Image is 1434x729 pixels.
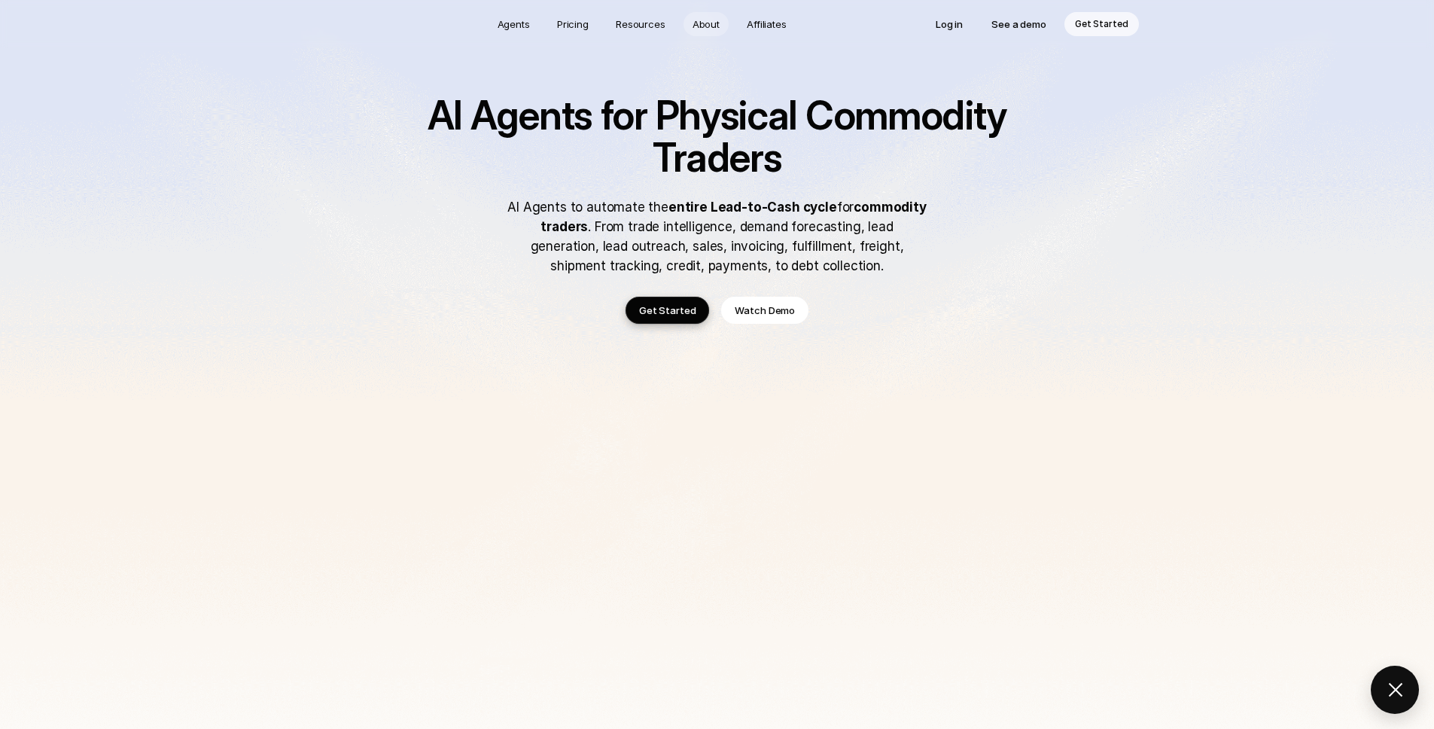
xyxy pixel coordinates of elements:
[507,197,928,276] p: AI Agents to automate the for . From trade intelligence, demand forecasting, lead generation, lea...
[693,17,720,32] p: About
[684,12,729,36] a: About
[991,17,1046,32] p: See a demo
[981,12,1057,36] a: See a demo
[1075,17,1128,32] p: Get Started
[668,200,837,215] strong: entire Lead-to-Cash cycle
[721,297,808,324] a: Watch Demo
[626,297,710,324] a: Get Started
[747,17,787,32] p: Affiliates
[1064,12,1139,36] a: Get Started
[607,12,674,36] a: Resources
[548,12,598,36] a: Pricing
[557,17,589,32] p: Pricing
[936,17,963,32] p: Log in
[735,303,795,318] p: Watch Demo
[639,303,696,318] p: Get Started
[386,95,1049,179] h1: AI Agents for Physical Commodity Traders
[498,17,530,32] p: Agents
[738,12,796,36] a: Affiliates
[616,17,665,32] p: Resources
[489,12,539,36] a: Agents
[925,12,973,36] a: Log in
